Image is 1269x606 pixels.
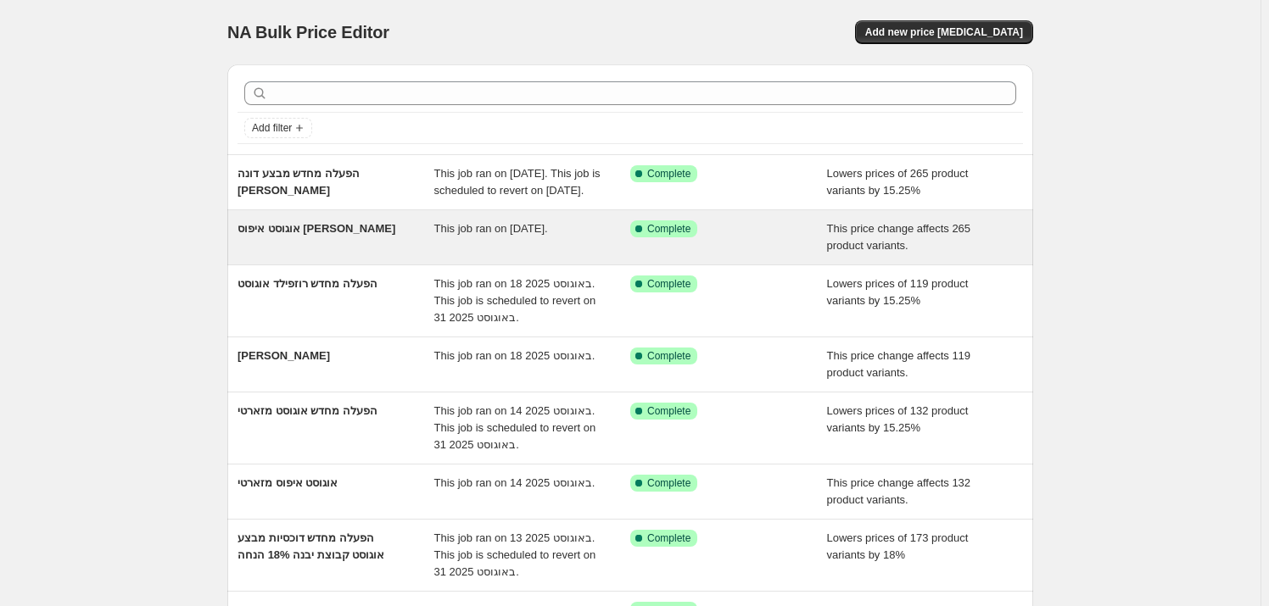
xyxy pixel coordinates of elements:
[827,476,971,506] span: This price change affects 132 product variants.
[434,531,596,578] span: This job ran on 13 באוגוסט 2025. This job is scheduled to revert on 31 באוגוסט 2025.
[238,349,330,362] span: [PERSON_NAME]
[855,20,1033,44] button: Add new price [MEDICAL_DATA]
[647,222,690,236] span: Complete
[434,277,596,324] span: This job ran on 18 באוגוסט 2025. This job is scheduled to revert on 31 באוגוסט 2025.
[647,404,690,418] span: Complete
[238,277,377,290] span: הפעלה מחדש רוזפילד אוגוסט
[238,531,385,561] span: הפעלה מחדש דוכסיות מבצע אוגוסט קבוצת יבנה 18% הנחה
[647,531,690,545] span: Complete
[252,121,292,135] span: Add filter
[647,349,690,363] span: Complete
[827,404,969,434] span: Lowers prices of 132 product variants by 15.25%
[227,23,389,42] span: NA Bulk Price Editor
[238,167,360,197] span: הפעלה מחדש מבצע דונה [PERSON_NAME]
[827,277,969,307] span: Lowers prices of 119 product variants by 15.25%
[827,167,969,197] span: Lowers prices of 265 product variants by 15.25%
[238,222,395,235] span: אוגוסט איפוס [PERSON_NAME]
[827,222,971,252] span: This price change affects 265 product variants.
[827,531,969,561] span: Lowers prices of 173 product variants by 18%
[238,476,338,489] span: אוגוסט איפוס מזארטי
[647,167,690,181] span: Complete
[434,476,595,489] span: This job ran on 14 באוגוסט 2025.
[647,476,690,490] span: Complete
[434,404,596,451] span: This job ran on 14 באוגוסט 2025. This job is scheduled to revert on 31 באוגוסט 2025.
[434,349,595,362] span: This job ran on 18 באוגוסט 2025.
[244,118,312,138] button: Add filter
[238,404,377,417] span: הפעלה מחדש אוגוסט מזארטי
[647,277,690,291] span: Complete
[865,25,1023,39] span: Add new price [MEDICAL_DATA]
[434,222,548,235] span: This job ran on [DATE].
[827,349,971,379] span: This price change affects 119 product variants.
[434,167,601,197] span: This job ran on [DATE]. This job is scheduled to revert on [DATE].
